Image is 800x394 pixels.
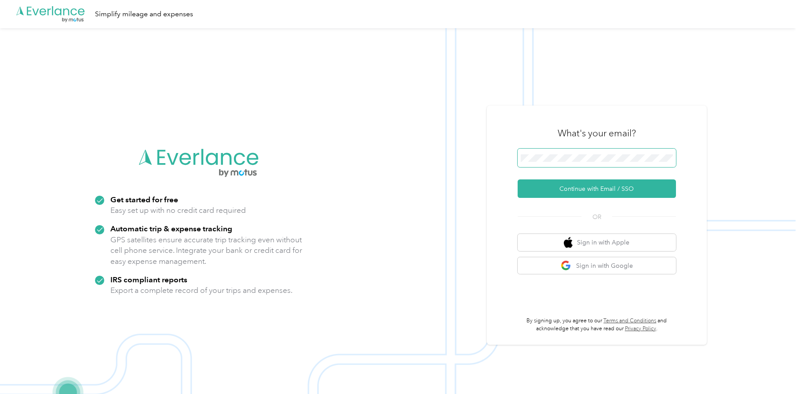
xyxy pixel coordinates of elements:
[518,234,676,251] button: apple logoSign in with Apple
[110,275,187,284] strong: IRS compliant reports
[558,127,636,139] h3: What's your email?
[110,195,178,204] strong: Get started for free
[603,317,656,324] a: Terms and Conditions
[625,325,656,332] a: Privacy Policy
[110,224,232,233] strong: Automatic trip & expense tracking
[518,179,676,198] button: Continue with Email / SSO
[518,257,676,274] button: google logoSign in with Google
[561,260,572,271] img: google logo
[518,317,676,332] p: By signing up, you agree to our and acknowledge that you have read our .
[110,205,246,216] p: Easy set up with no credit card required
[581,212,612,222] span: OR
[95,9,193,20] div: Simplify mileage and expenses
[564,237,573,248] img: apple logo
[110,285,292,296] p: Export a complete record of your trips and expenses.
[110,234,303,267] p: GPS satellites ensure accurate trip tracking even without cell phone service. Integrate your bank...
